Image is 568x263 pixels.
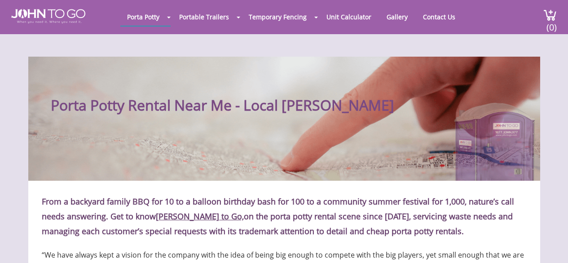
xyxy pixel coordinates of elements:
span: (0) [546,14,557,33]
a: Gallery [380,8,414,26]
h1: Porta Potty Rental Near Me - Local [PERSON_NAME] [51,75,540,114]
a: Portable Trailers [172,8,236,26]
a: Unit Calculator [320,8,378,26]
a: Contact Us [416,8,462,26]
img: JOHN to go [11,9,85,23]
img: Porta Potty Near You [454,103,535,181]
img: cart a [543,9,557,21]
p: From a backyard family BBQ for 10 to a balloon birthday bash for 100 to a community summer festiv... [42,194,527,239]
a: Temporary Fencing [242,8,313,26]
a: Porta Potty [120,8,166,26]
a: [PERSON_NAME] to Go, [156,211,244,222]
